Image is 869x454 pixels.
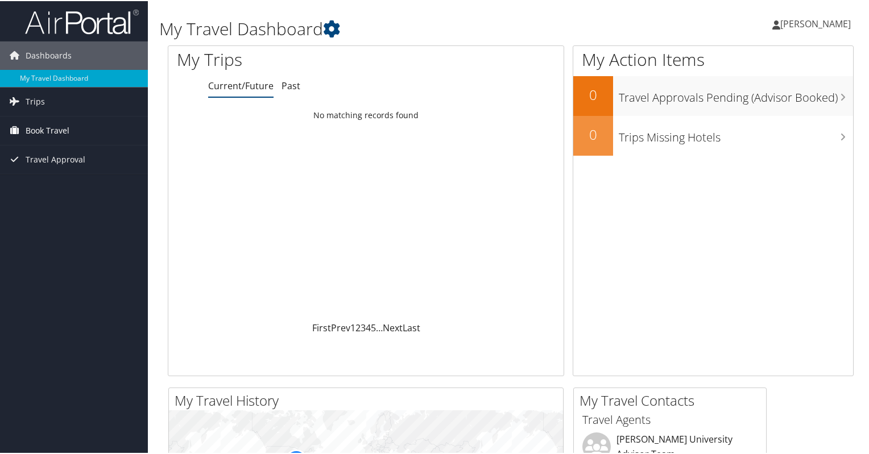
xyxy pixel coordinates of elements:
[26,144,85,173] span: Travel Approval
[580,390,766,409] h2: My Travel Contacts
[331,320,350,333] a: Prev
[175,390,563,409] h2: My Travel History
[366,320,371,333] a: 4
[312,320,331,333] a: First
[159,16,628,40] h1: My Travel Dashboard
[573,47,853,70] h1: My Action Items
[780,16,851,29] span: [PERSON_NAME]
[573,75,853,115] a: 0Travel Approvals Pending (Advisor Booked)
[573,124,613,143] h2: 0
[282,78,300,91] a: Past
[573,115,853,155] a: 0Trips Missing Hotels
[582,411,758,427] h3: Travel Agents
[26,40,72,69] span: Dashboards
[772,6,862,40] a: [PERSON_NAME]
[361,320,366,333] a: 3
[26,86,45,115] span: Trips
[177,47,391,70] h1: My Trips
[371,320,376,333] a: 5
[619,83,853,105] h3: Travel Approvals Pending (Advisor Booked)
[208,78,274,91] a: Current/Future
[26,115,69,144] span: Book Travel
[619,123,853,144] h3: Trips Missing Hotels
[355,320,361,333] a: 2
[383,320,403,333] a: Next
[25,7,139,34] img: airportal-logo.png
[168,104,564,124] td: No matching records found
[573,84,613,103] h2: 0
[403,320,420,333] a: Last
[376,320,383,333] span: …
[350,320,355,333] a: 1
